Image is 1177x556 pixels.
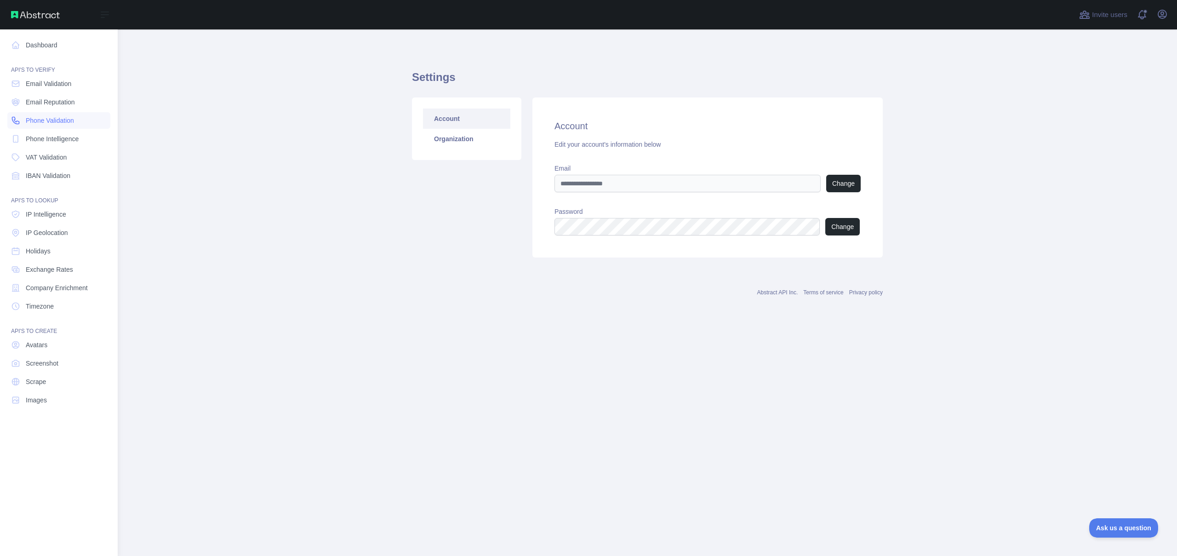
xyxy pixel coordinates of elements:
[7,224,110,241] a: IP Geolocation
[26,396,47,405] span: Images
[7,298,110,315] a: Timezone
[554,164,861,173] label: Email
[7,167,110,184] a: IBAN Validation
[26,79,71,88] span: Email Validation
[412,70,883,92] h1: Settings
[423,109,510,129] a: Account
[26,265,73,274] span: Exchange Rates
[1077,7,1129,22] button: Invite users
[7,75,110,92] a: Email Validation
[7,112,110,129] a: Phone Validation
[7,280,110,296] a: Company Enrichment
[554,207,861,216] label: Password
[26,246,51,256] span: Holidays
[7,55,110,74] div: API'S TO VERIFY
[26,283,88,292] span: Company Enrichment
[26,134,79,143] span: Phone Intelligence
[7,337,110,353] a: Avatars
[7,392,110,408] a: Images
[7,243,110,259] a: Holidays
[7,206,110,223] a: IP Intelligence
[7,373,110,390] a: Scrape
[26,302,54,311] span: Timezone
[11,11,60,18] img: Abstract API
[1092,10,1127,20] span: Invite users
[7,37,110,53] a: Dashboard
[7,316,110,335] div: API'S TO CREATE
[26,340,47,350] span: Avatars
[26,359,58,368] span: Screenshot
[26,97,75,107] span: Email Reputation
[26,171,70,180] span: IBAN Validation
[7,94,110,110] a: Email Reputation
[849,289,883,296] a: Privacy policy
[26,228,68,237] span: IP Geolocation
[825,218,860,235] button: Change
[26,153,67,162] span: VAT Validation
[554,120,861,132] h2: Account
[7,186,110,204] div: API'S TO LOOKUP
[826,175,861,192] button: Change
[26,377,46,386] span: Scrape
[26,116,74,125] span: Phone Validation
[757,289,798,296] a: Abstract API Inc.
[554,140,861,149] div: Edit your account's information below
[803,289,843,296] a: Terms of service
[7,261,110,278] a: Exchange Rates
[423,129,510,149] a: Organization
[1089,518,1159,538] iframe: Toggle Customer Support
[7,355,110,372] a: Screenshot
[7,149,110,166] a: VAT Validation
[26,210,66,219] span: IP Intelligence
[7,131,110,147] a: Phone Intelligence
